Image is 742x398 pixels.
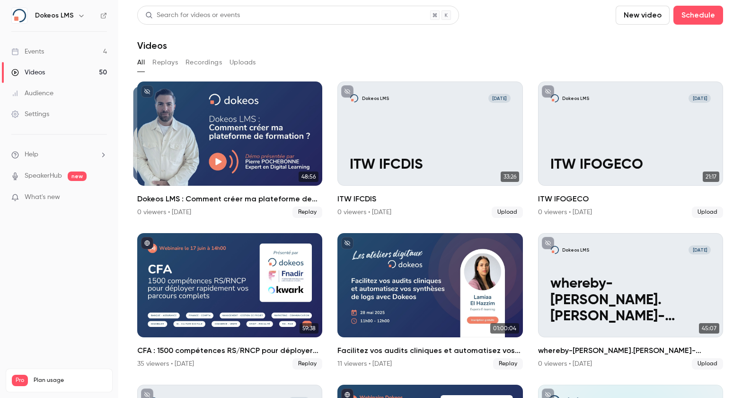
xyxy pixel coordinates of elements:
[137,359,194,369] div: 35 viewers • [DATE]
[550,276,711,326] p: whereby-[PERSON_NAME].[PERSON_NAME]-[DATE]-1505-CET
[141,237,153,249] button: published
[68,172,87,181] span: new
[25,150,38,160] span: Help
[11,150,107,160] li: help-dropdown-opener
[689,94,711,103] span: [DATE]
[538,233,723,370] a: whereby-vasileos.beck-18-Dec-2024-1505-CETDokeos LMS[DATE]whereby-[PERSON_NAME].[PERSON_NAME]-[DA...
[337,193,522,205] h2: ITW IFCDIS
[538,345,723,356] h2: whereby-[PERSON_NAME].[PERSON_NAME]-[DATE]-1505-CET
[137,81,322,218] li: Dokeos LMS : Comment créer ma plateforme de formation ?
[699,323,719,334] span: 45:07
[689,245,711,254] span: [DATE]
[137,233,322,370] li: CFA : 1500 compétences RS/RNCP pour déployer rapidement vos parcours complets
[137,81,322,218] a: 48:5648:56Dokeos LMS : Comment créer ma plateforme de formation ?0 viewers • [DATE]Replay
[703,172,719,182] span: 21:17
[337,359,392,369] div: 11 viewers • [DATE]
[137,40,167,51] h1: Videos
[292,207,322,218] span: Replay
[137,208,191,217] div: 0 viewers • [DATE]
[616,6,670,25] button: New video
[550,157,711,173] p: ITW IFOGECO
[230,55,256,70] button: Uploads
[11,68,45,77] div: Videos
[490,323,519,334] span: 01:00:04
[137,233,322,370] a: 59:38CFA : 1500 compétences RS/RNCP pour déployer rapidement vos parcours complets35 viewers • [D...
[141,85,153,98] button: unpublished
[337,345,522,356] h2: Facilitez vos audits cliniques et automatisez vos synthèses de logs avec Dokeos
[96,193,107,202] iframe: Noticeable Trigger
[538,359,592,369] div: 0 viewers • [DATE]
[337,233,522,370] li: Facilitez vos audits cliniques et automatisez vos synthèses de logs avec Dokeos
[538,81,723,218] a: ITW IFOGECODokeos LMS[DATE]ITW IFOGECO21:17ITW IFOGECO0 viewers • [DATE]Upload
[692,207,723,218] span: Upload
[538,81,723,218] li: ITW IFOGECO
[12,8,27,23] img: Dokeos LMS
[35,11,74,20] h6: Dokeos LMS
[11,109,49,119] div: Settings
[137,6,723,392] section: Videos
[362,95,389,101] p: Dokeos LMS
[145,10,240,20] div: Search for videos or events
[538,208,592,217] div: 0 viewers • [DATE]
[11,89,53,98] div: Audience
[34,377,106,384] span: Plan usage
[493,358,523,370] span: Replay
[292,358,322,370] span: Replay
[692,358,723,370] span: Upload
[137,345,322,356] h2: CFA : 1500 compétences RS/RNCP pour déployer rapidement vos parcours complets
[501,172,519,182] span: 33:26
[137,55,145,70] button: All
[137,193,322,205] h2: Dokeos LMS : Comment créer ma plateforme de formation ?
[337,233,522,370] a: 01:00:04Facilitez vos audits cliniques et automatisez vos synthèses de logs avec Dokeos11 viewers...
[350,94,359,103] img: ITW IFCDIS
[11,47,44,56] div: Events
[562,247,589,253] p: Dokeos LMS
[337,81,522,218] li: ITW IFCDIS
[341,237,353,249] button: unpublished
[152,55,178,70] button: Replays
[542,237,554,249] button: unpublished
[538,193,723,205] h2: ITW IFOGECO
[550,245,559,254] img: whereby-vasileos.beck-18-Dec-2024-1505-CET
[492,207,523,218] span: Upload
[538,233,723,370] li: whereby-vasileos.beck-18-Dec-2024-1505-CET
[488,94,511,103] span: [DATE]
[337,81,522,218] a: ITW IFCDISDokeos LMS[DATE]ITW IFCDIS33:26ITW IFCDIS0 viewers • [DATE]Upload
[550,94,559,103] img: ITW IFOGECO
[299,172,318,182] span: 48:56
[562,95,589,101] p: Dokeos LMS
[673,6,723,25] button: Schedule
[25,192,60,202] span: What's new
[350,157,510,173] p: ITW IFCDIS
[542,85,554,98] button: unpublished
[12,375,28,386] span: Pro
[300,323,318,334] span: 59:38
[337,208,391,217] div: 0 viewers • [DATE]
[341,85,353,98] button: unpublished
[185,55,222,70] button: Recordings
[25,171,62,181] a: SpeakerHub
